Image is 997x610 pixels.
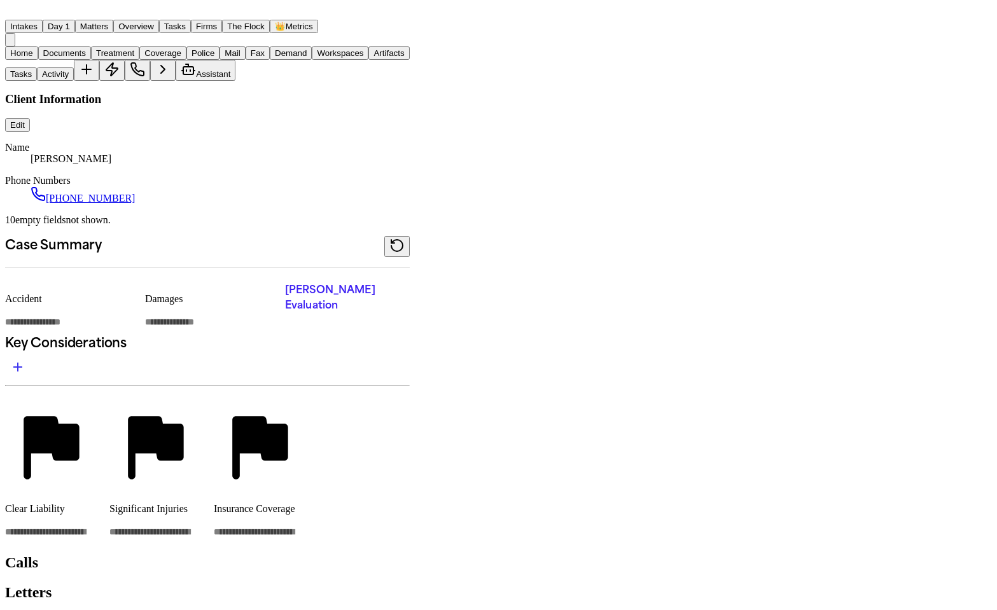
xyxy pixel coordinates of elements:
button: Tasks [159,20,191,33]
a: Matters [75,20,113,31]
h2: Calls [5,554,410,571]
span: Edit [10,120,25,130]
span: Mail [225,48,240,58]
button: The Flock [222,20,270,33]
a: The Flock [222,20,270,31]
span: Demand [275,48,307,58]
p: Damages [145,293,270,305]
button: Tasks [5,67,37,81]
a: Firms [191,20,222,31]
span: crown [275,22,286,31]
a: Intakes [5,20,43,31]
span: Assistant [196,69,230,79]
button: crownMetrics [270,20,318,33]
p: Significant Injuries [109,503,199,515]
span: Fax [251,48,265,58]
button: Matters [75,20,113,33]
button: Intakes [5,20,43,33]
button: Overview [113,20,159,33]
span: Treatment [96,48,134,58]
button: Make a Call [125,60,150,81]
h1: Letters [5,584,410,601]
button: Create Immediate Task [99,60,125,81]
dt: Name [5,142,410,153]
h2: Case Summary [5,236,102,257]
img: Finch Logo [5,5,20,17]
button: Day 1 [43,20,75,33]
p: Insurance Coverage [214,503,303,515]
a: Tasks [159,20,191,31]
span: Home [10,48,33,58]
a: Home [5,8,20,19]
a: Day 1 [43,20,75,31]
span: Coverage [144,48,181,58]
a: crownMetrics [270,20,318,31]
button: Activity [37,67,74,81]
h2: Key Considerations [5,334,410,354]
p: Accident [5,293,130,305]
button: Assistant [176,60,235,81]
a: Overview [113,20,159,31]
h3: Client Information [5,92,410,106]
p: Clear Liability [5,503,94,515]
span: Police [192,48,214,58]
span: Workspaces [317,48,363,58]
span: Phone Numbers [5,175,71,186]
button: Firms [191,20,222,33]
span: Documents [43,48,86,58]
button: Add Task [74,60,99,81]
span: Metrics [286,22,313,31]
p: 10 empty fields not shown. [5,214,410,226]
a: Call 1 (915) 228-1060 [31,193,135,204]
div: [PERSON_NAME] [31,153,410,165]
p: [PERSON_NAME] Evaluation [285,283,410,314]
button: Edit [5,118,30,132]
span: Artifacts [373,48,404,58]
